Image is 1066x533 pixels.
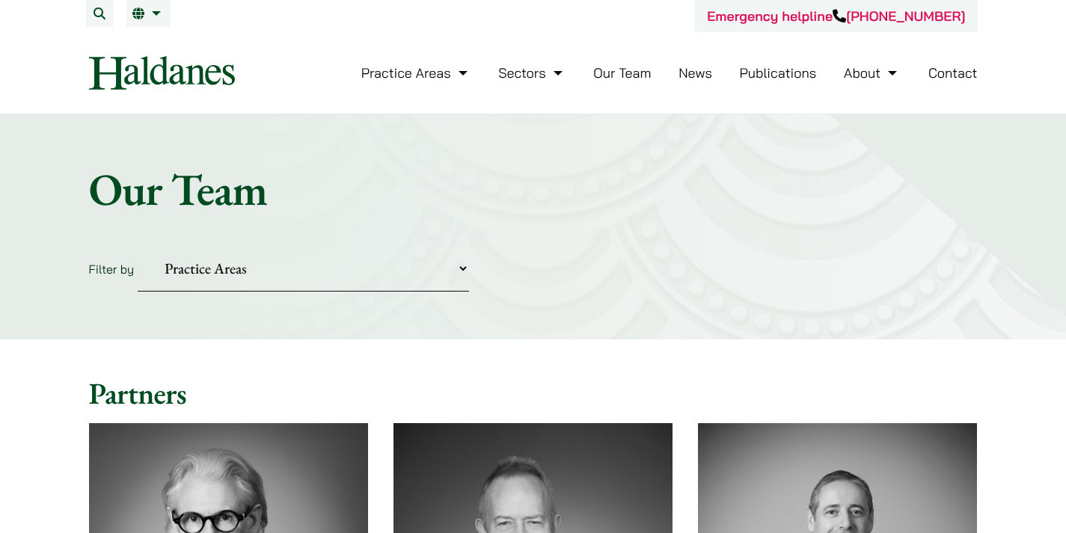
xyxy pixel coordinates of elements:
[844,64,901,81] a: About
[89,162,978,216] h1: Our Team
[89,375,978,411] h2: Partners
[361,64,471,81] a: Practice Areas
[593,64,651,81] a: Our Team
[740,64,817,81] a: Publications
[498,64,566,81] a: Sectors
[678,64,712,81] a: News
[89,262,135,277] label: Filter by
[928,64,978,81] a: Contact
[707,7,965,25] a: Emergency helpline[PHONE_NUMBER]
[89,56,235,90] img: Logo of Haldanes
[132,7,165,19] a: EN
